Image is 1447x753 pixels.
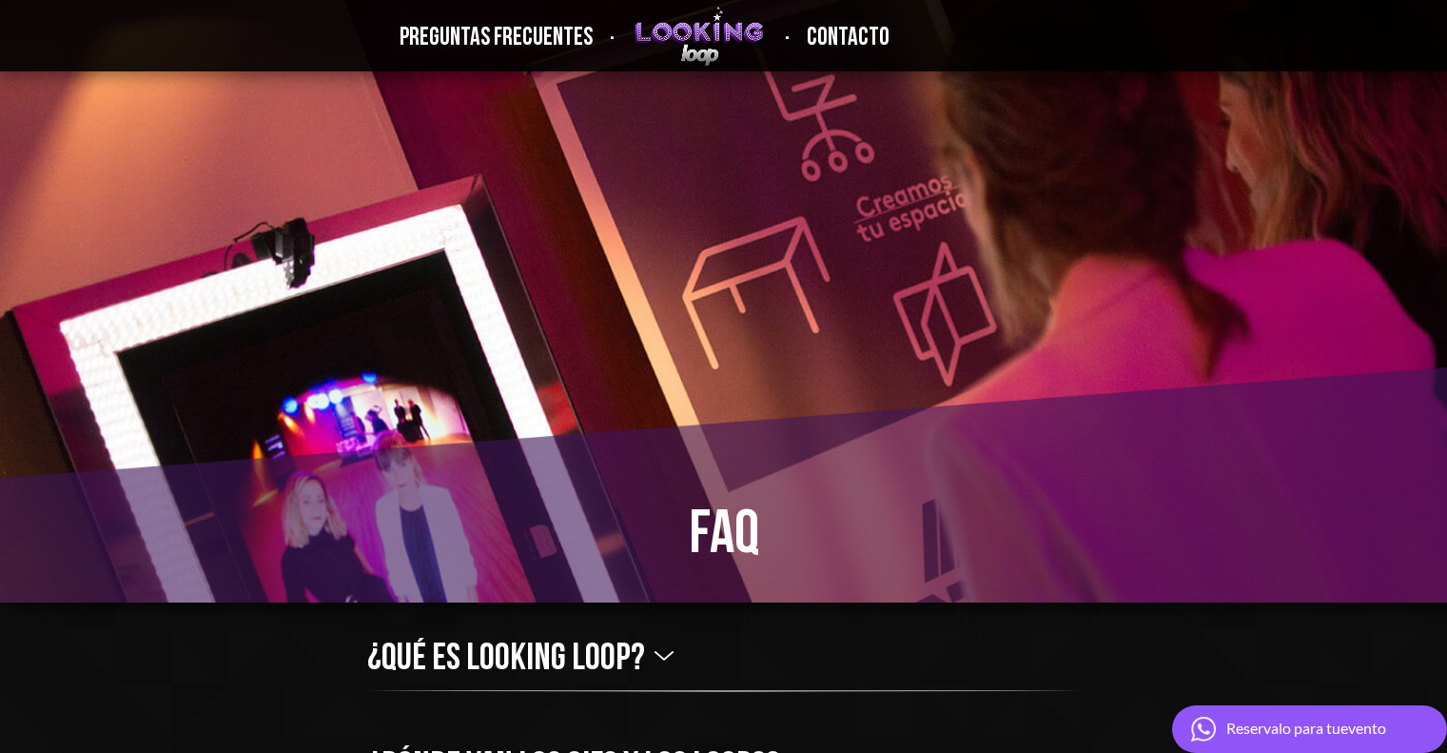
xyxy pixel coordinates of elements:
a: ¿Qué es Looking Loop? [367,635,1081,740]
img: logo_cabecera.png [634,3,767,68]
img: flecha_abajo.png [655,651,674,661]
span: . [785,14,790,50]
span: . [610,14,615,50]
span: evento [1340,719,1386,737]
img: WhatsApp Looking Loop [1191,717,1216,742]
a: CONTACTO [807,23,890,52]
a: Reservalo para tuevento [1172,705,1447,753]
p: Reservalo para tu [1226,719,1386,737]
img: subrayado_faq.png [367,690,1081,692]
a: PREGUNTAS FRECUENTES [400,23,593,52]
